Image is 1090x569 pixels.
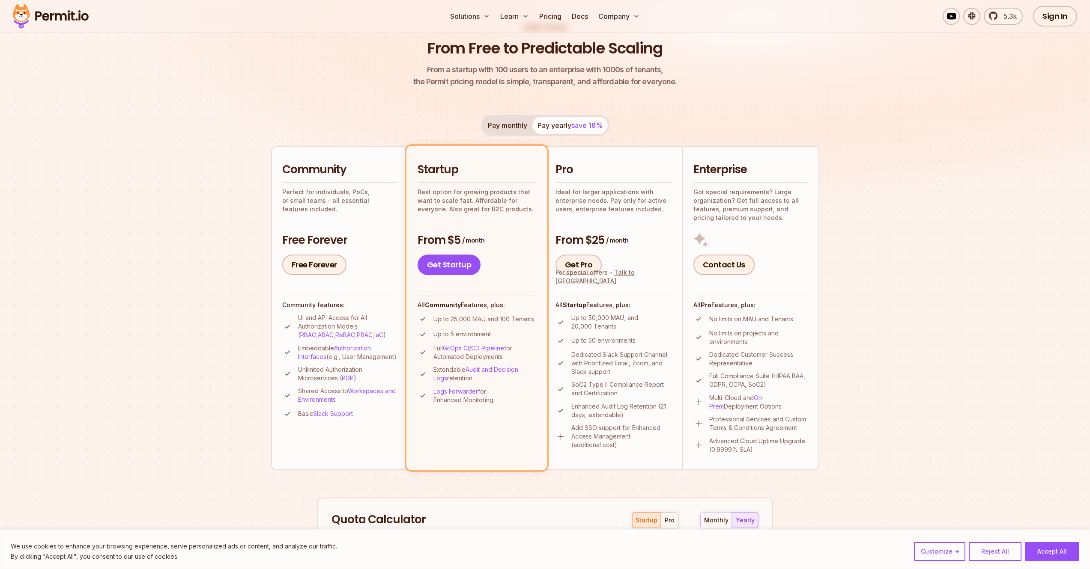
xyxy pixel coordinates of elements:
p: We use cookies to enhance your browsing experience, serve personalized ads or content, and analyz... [11,541,337,551]
a: Free Forever [282,255,346,275]
a: Audit and Decision Logs [433,366,518,382]
a: Authorization Interfaces [298,344,371,360]
span: From a startup with 100 users to an enterprise with 1000s of tenants, [413,64,677,76]
a: Get Startup [418,255,481,275]
h4: All Features, plus: [693,301,808,309]
p: Shared Access to [298,387,398,404]
p: SoC2 Type II Compliance Report and Certification [571,380,672,397]
p: Perfect for individuals, PoCs, or small teams - all essential features included. [282,188,398,213]
p: Unlimited Authorization Microservices ( ) [298,365,398,382]
a: Slack Support [313,410,353,417]
p: Enhanced Audit Log Retention (21 days, extendable) [571,402,672,419]
a: ReBAC [335,331,355,338]
p: Ideal for larger applications with enterprise needs. Pay only for active users, enterprise featur... [555,188,672,213]
h3: Free Forever [282,233,398,248]
a: 5.3k [984,8,1023,25]
a: Sign In [1033,6,1077,27]
p: Professional Services and Custom Terms & Conditions Agreement [709,415,808,432]
a: Logs Forwarder [433,388,478,395]
h2: Quota Calculator [331,512,600,528]
h2: Pro [555,162,672,178]
div: For special offers - [555,268,672,285]
h3: From $25 [555,233,672,248]
strong: Community [425,301,461,308]
p: Add SSO support for Enhanced Access Management (additional cost) [571,424,672,449]
p: No limits on MAU and Tenants [709,315,793,323]
a: PBAC [357,331,373,338]
p: Up to 5 environment [433,330,491,338]
h4: All Features, plus: [555,301,672,309]
strong: Startup [563,301,586,308]
p: for Enhanced Monitoring [433,387,536,404]
p: Basic [298,409,353,418]
p: Best option for growing products that want to scale fast. Affordable for everyone. Also great for... [418,188,536,213]
button: Accept All [1025,542,1079,561]
a: Pricing [536,8,565,25]
a: Contact Us [693,255,755,275]
h2: Community [282,162,398,178]
p: Up to 25,000 MAU and 100 Tenants [433,315,534,323]
p: Up to 50 environments [571,336,636,345]
p: By clicking "Accept All", you consent to our use of cookies. [11,551,337,562]
p: Up to 50,000 MAU, and 20,000 Tenants [571,314,672,331]
span: / month [606,236,628,245]
p: Advanced Cloud Uptime Upgrade (0.9999% SLA) [709,437,808,454]
h2: Startup [418,162,536,178]
p: Dedicated Customer Success Representative [709,350,808,367]
a: Get Pro [555,255,602,275]
p: Multi-Cloud and Deployment Options [709,394,808,411]
div: pro [665,516,675,525]
a: PDP [342,374,354,382]
div: monthly [704,516,729,525]
img: Permit logo [9,2,93,31]
h4: Community features: [282,301,398,309]
a: ABAC [318,331,334,338]
span: 5.3k [998,11,1017,21]
a: RBAC [300,331,316,338]
button: Reject All [969,542,1021,561]
p: Full for Automated Deployments [433,344,536,361]
button: Learn [497,8,532,25]
p: Extendable retention [433,365,536,382]
button: Solutions [447,8,493,25]
strong: Pro [701,301,711,308]
button: Pay monthly [483,117,532,134]
button: Company [595,8,643,25]
a: IaC [374,331,383,338]
p: the Permit pricing model is simple, transparent, and affordable for everyone. [413,64,677,88]
h3: From $5 [418,233,536,248]
p: Dedicated Slack Support Channel with Prioritized Email, Zoom, and Slack support [571,350,672,376]
a: GitOps CI/CD Pipeline [443,344,504,352]
p: No limits on projects and environments [709,329,808,346]
p: Embeddable (e.g., User Management) [298,344,398,361]
p: Got special requirements? Large organization? Get full access to all features, premium support, a... [693,188,808,222]
p: Full Compliance Suite (HIPAA BAA, GDPR, CCPA, SoC2) [709,372,808,389]
h4: All Features, plus: [418,301,536,309]
a: Docs [568,8,591,25]
a: On-Prem [709,394,764,410]
button: Customize [914,542,965,561]
h2: Enterprise [693,162,808,178]
span: / month [462,236,484,245]
p: UI and API Access for All Authorization Models ( , , , , ) [298,314,398,339]
h1: From Free to Predictable Scaling [427,38,663,59]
